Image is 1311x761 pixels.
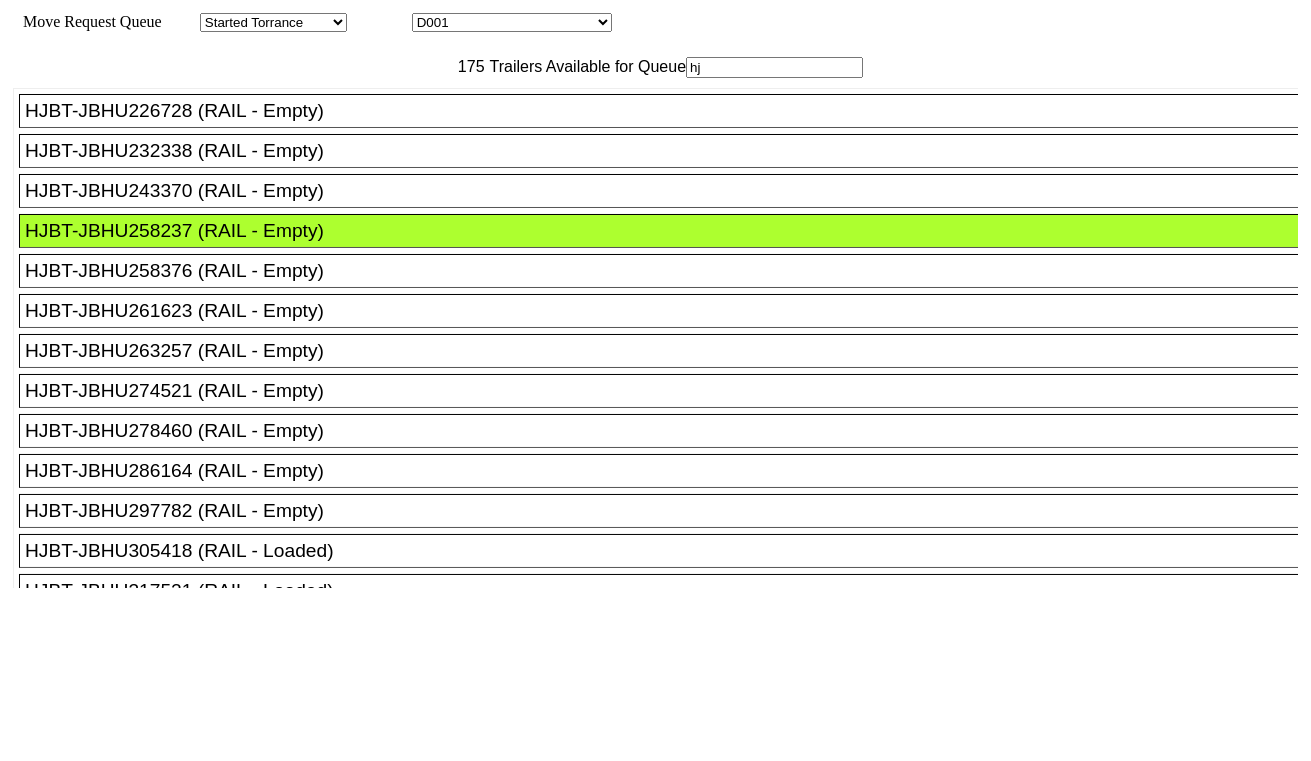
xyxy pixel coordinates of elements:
div: HJBT-JBHU258376 (RAIL - Empty) [25,260,1310,282]
div: HJBT-JBHU305418 (RAIL - Loaded) [25,540,1310,562]
div: HJBT-JBHU261623 (RAIL - Empty) [25,300,1310,322]
input: Filter Available Trailers [686,57,863,78]
span: Trailers Available for Queue [485,58,687,75]
div: HJBT-JBHU226728 (RAIL - Empty) [25,100,1310,122]
div: HJBT-JBHU274521 (RAIL - Empty) [25,380,1310,402]
div: HJBT-JBHU243370 (RAIL - Empty) [25,180,1310,202]
div: HJBT-JBHU232338 (RAIL - Empty) [25,140,1310,162]
span: Move Request Queue [13,13,162,30]
span: 175 [448,58,485,75]
div: HJBT-JBHU278460 (RAIL - Empty) [25,420,1310,442]
div: HJBT-JBHU297782 (RAIL - Empty) [25,500,1310,522]
span: Location [351,13,408,30]
div: HJBT-JBHU258237 (RAIL - Empty) [25,220,1310,242]
div: HJBT-JBHU286164 (RAIL - Empty) [25,460,1310,482]
div: HJBT-JBHU263257 (RAIL - Empty) [25,340,1310,362]
span: Area [165,13,196,30]
div: HJBT-JBHU317521 (RAIL - Loaded) [25,580,1310,602]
